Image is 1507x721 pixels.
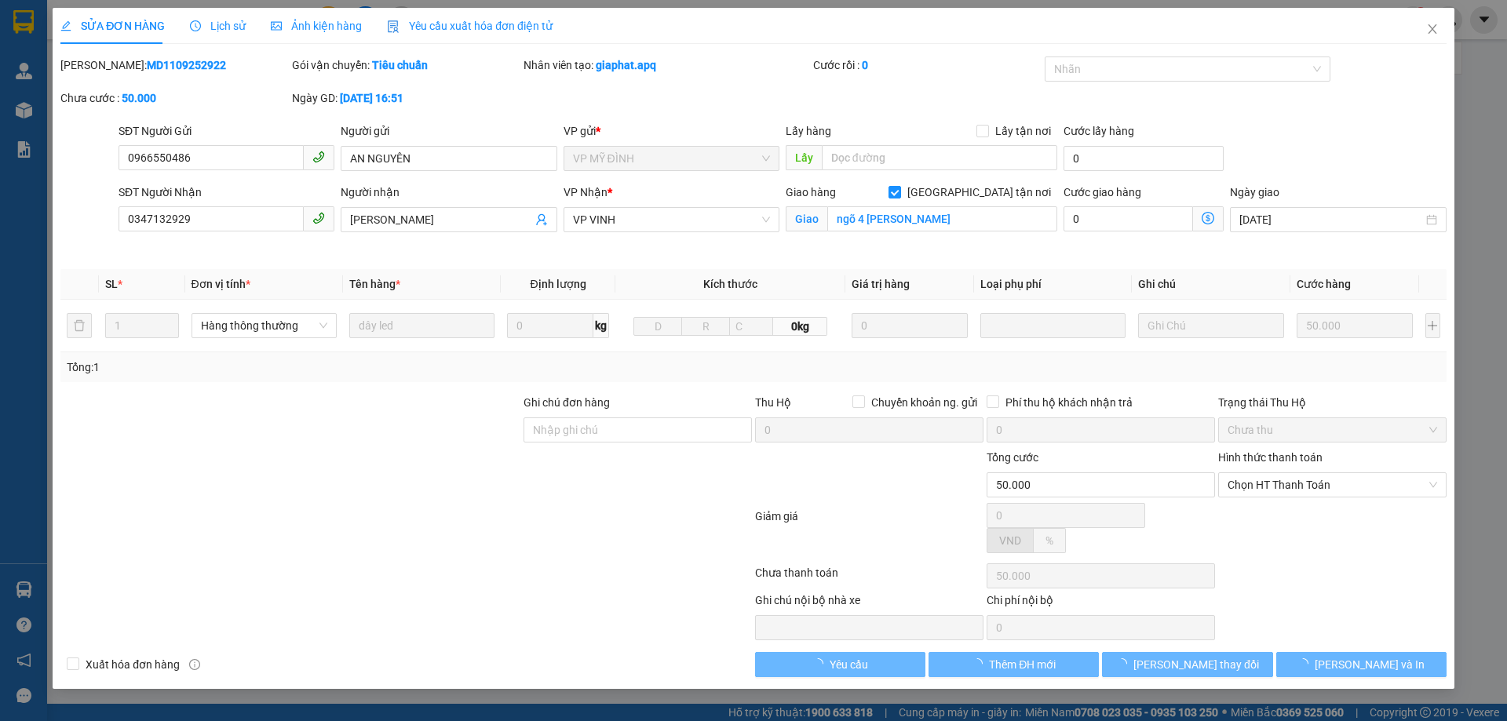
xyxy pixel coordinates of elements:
[830,656,868,673] span: Yêu cầu
[681,317,730,336] input: R
[827,206,1057,231] input: Giao tận nơi
[341,122,556,140] div: Người gửi
[596,59,656,71] b: giaphat.apq
[524,417,752,442] input: Ghi chú đơn hàng
[60,56,289,74] div: [PERSON_NAME]:
[1297,313,1414,338] input: 0
[67,359,582,376] div: Tổng: 1
[786,145,822,170] span: Lấy
[755,592,983,615] div: Ghi chú nội bộ nhà xe
[190,20,201,31] span: clock-circle
[535,213,548,226] span: user-add
[753,564,985,592] div: Chưa thanh toán
[271,20,282,31] span: picture
[813,56,1042,74] div: Cước rồi :
[1239,211,1422,228] input: Ngày giao
[524,56,810,74] div: Nhân viên tạo:
[341,184,556,201] div: Người nhận
[972,658,989,669] span: loading
[192,278,250,290] span: Đơn vị tính
[1297,278,1351,290] span: Cước hàng
[822,145,1057,170] input: Dọc đường
[1276,652,1447,677] button: [PERSON_NAME] và In
[1116,658,1133,669] span: loading
[753,508,985,560] div: Giảm giá
[60,20,71,31] span: edit
[1064,146,1224,171] input: Cước lấy hàng
[564,122,779,140] div: VP gửi
[387,20,400,33] img: icon
[312,212,325,224] span: phone
[755,396,791,409] span: Thu Hộ
[1410,8,1454,52] button: Close
[1138,313,1283,338] input: Ghi Chú
[1064,186,1141,198] label: Cước giao hàng
[786,186,836,198] span: Giao hàng
[292,89,520,107] div: Ngày GD:
[987,451,1038,464] span: Tổng cước
[1425,313,1440,338] button: plus
[524,396,610,409] label: Ghi chú đơn hàng
[865,394,983,411] span: Chuyển khoản ng. gửi
[812,658,830,669] span: loading
[1297,658,1315,669] span: loading
[1132,269,1290,300] th: Ghi chú
[387,20,553,32] span: Yêu cầu xuất hóa đơn điện tử
[989,122,1057,140] span: Lấy tận nơi
[1102,652,1272,677] button: [PERSON_NAME] thay đổi
[271,20,362,32] span: Ảnh kiện hàng
[67,313,92,338] button: delete
[729,317,773,336] input: C
[1228,473,1437,497] span: Chọn HT Thanh Toán
[987,592,1215,615] div: Chi phí nội bộ
[633,317,682,336] input: D
[60,20,165,32] span: SỬA ĐƠN HÀNG
[190,20,246,32] span: Lịch sử
[999,394,1139,411] span: Phí thu hộ khách nhận trả
[573,208,770,231] span: VP VINH
[119,122,334,140] div: SĐT Người Gửi
[852,278,910,290] span: Giá trị hàng
[349,278,400,290] span: Tên hàng
[1064,206,1193,231] input: Cước giao hàng
[901,184,1057,201] span: [GEOGRAPHIC_DATA] tận nơi
[1315,656,1425,673] span: [PERSON_NAME] và In
[852,313,969,338] input: 0
[1202,212,1214,224] span: dollar-circle
[147,59,226,71] b: MD1109252922
[1045,534,1053,547] span: %
[530,278,586,290] span: Định lượng
[349,313,494,338] input: VD: Bàn, Ghế
[105,278,118,290] span: SL
[119,184,334,201] div: SĐT Người Nhận
[312,151,325,163] span: phone
[201,314,327,337] span: Hàng thông thường
[79,656,186,673] span: Xuất hóa đơn hàng
[292,56,520,74] div: Gói vận chuyển:
[593,313,609,338] span: kg
[573,147,770,170] span: VP MỸ ĐÌNH
[1230,186,1279,198] label: Ngày giao
[974,269,1132,300] th: Loại phụ phí
[1228,418,1437,442] span: Chưa thu
[862,59,868,71] b: 0
[372,59,428,71] b: Tiêu chuẩn
[1133,656,1259,673] span: [PERSON_NAME] thay đổi
[564,186,608,198] span: VP Nhận
[1064,125,1134,137] label: Cước lấy hàng
[703,278,757,290] span: Kích thước
[773,317,826,336] span: 0kg
[189,659,200,670] span: info-circle
[1426,23,1439,35] span: close
[122,92,156,104] b: 50.000
[989,656,1056,673] span: Thêm ĐH mới
[340,92,403,104] b: [DATE] 16:51
[786,125,831,137] span: Lấy hàng
[786,206,827,231] span: Giao
[929,652,1099,677] button: Thêm ĐH mới
[755,652,925,677] button: Yêu cầu
[1218,394,1447,411] div: Trạng thái Thu Hộ
[1218,451,1323,464] label: Hình thức thanh toán
[999,534,1021,547] span: VND
[60,89,289,107] div: Chưa cước :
